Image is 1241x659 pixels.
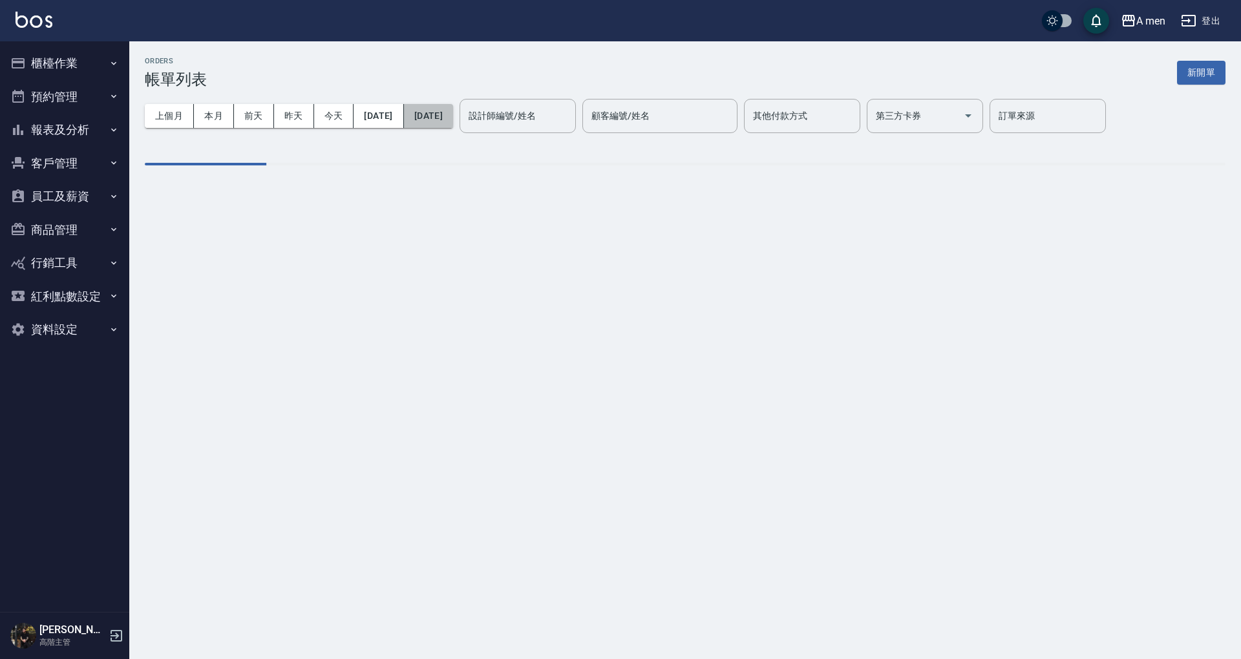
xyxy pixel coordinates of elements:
button: 登出 [1176,9,1225,33]
div: A men [1136,13,1165,29]
button: 客戶管理 [5,147,124,180]
button: [DATE] [354,104,403,128]
h3: 帳單列表 [145,70,207,89]
button: 行銷工具 [5,246,124,280]
button: 櫃檯作業 [5,47,124,80]
button: 上個月 [145,104,194,128]
button: 本月 [194,104,234,128]
a: 新開單 [1177,66,1225,78]
button: 昨天 [274,104,314,128]
h2: ORDERS [145,57,207,65]
img: Logo [16,12,52,28]
button: 紅利點數設定 [5,280,124,313]
button: 報表及分析 [5,113,124,147]
button: 資料設定 [5,313,124,346]
button: 前天 [234,104,274,128]
h5: [PERSON_NAME] [39,623,105,636]
p: 高階主管 [39,636,105,648]
button: 預約管理 [5,80,124,114]
img: Person [10,623,36,649]
button: 員工及薪資 [5,180,124,213]
button: [DATE] [404,104,453,128]
button: 新開單 [1177,61,1225,85]
button: A men [1116,8,1171,34]
button: 商品管理 [5,213,124,247]
button: Open [958,105,979,126]
button: save [1083,8,1109,34]
button: 今天 [314,104,354,128]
